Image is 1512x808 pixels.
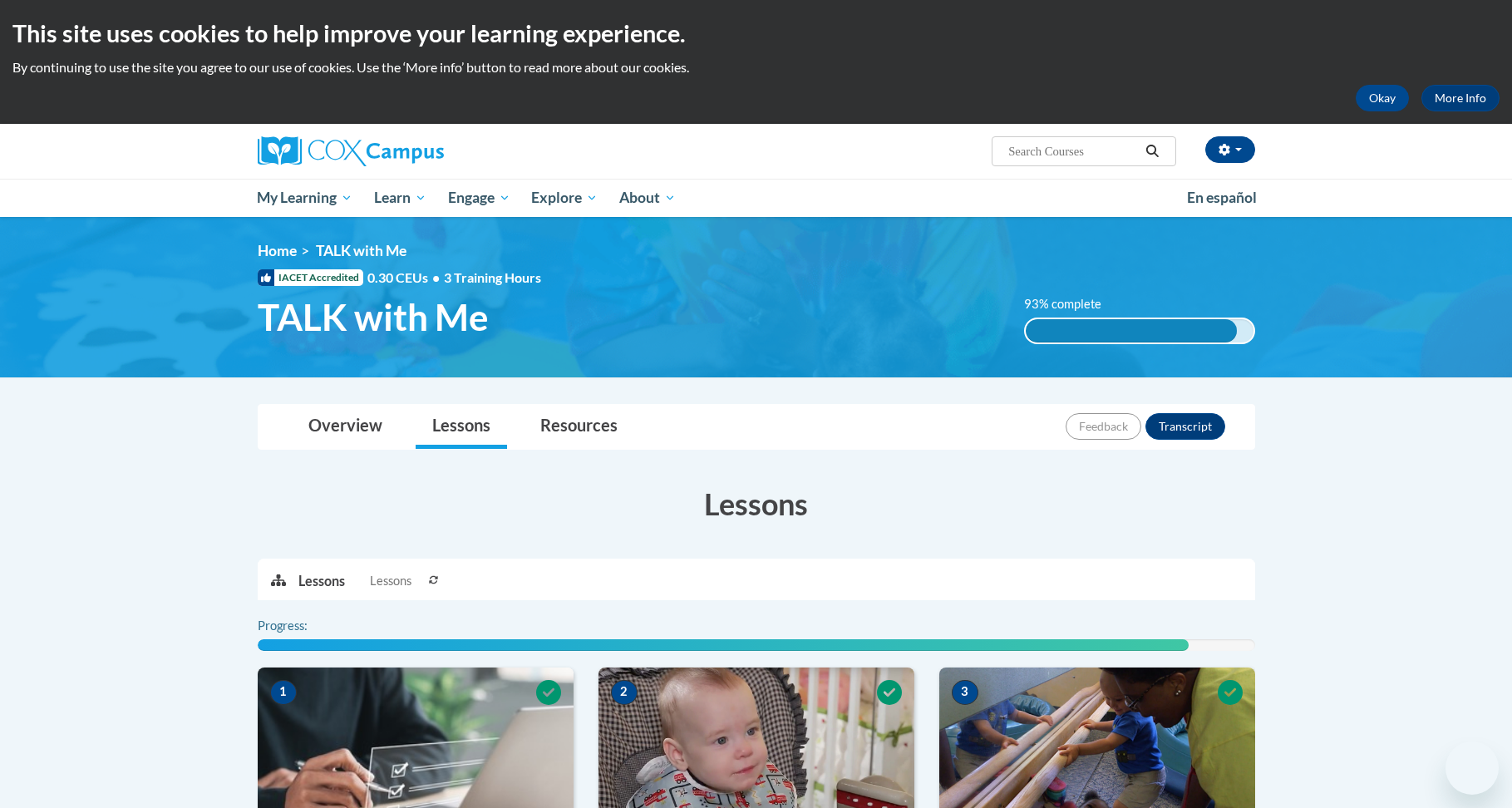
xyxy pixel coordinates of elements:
[247,179,364,217] a: My Learning
[363,179,437,217] a: Learn
[448,188,510,208] span: Engage
[1007,141,1140,161] input: Search Courses
[437,179,521,217] a: Engage
[270,680,297,705] span: 1
[258,295,489,339] span: TALK with Me
[298,572,345,590] p: Lessons
[524,405,634,449] a: Resources
[257,188,352,208] span: My Learning
[608,179,687,217] a: About
[432,269,440,285] span: •
[1066,413,1141,440] button: Feedback
[1176,180,1268,215] a: En español
[1026,319,1237,342] div: 93% complete
[1187,189,1257,206] span: En español
[374,188,426,208] span: Learn
[367,269,444,287] span: 0.30 CEUs
[1024,295,1120,313] label: 93% complete
[258,483,1255,525] h3: Lessons
[1356,85,1409,111] button: Okay
[12,58,1500,76] p: By continuing to use the site you agree to our use of cookies. Use the ‘More info’ button to read...
[1145,413,1225,440] button: Transcript
[520,179,608,217] a: Explore
[1446,741,1499,795] iframe: Button to launch messaging window
[370,572,411,590] span: Lessons
[444,269,541,285] span: 3 Training Hours
[1205,136,1255,163] button: Account Settings
[316,242,406,259] span: TALK with Me
[258,136,444,166] img: Cox Campus
[258,136,574,166] a: Cox Campus
[1421,85,1500,111] a: More Info
[611,680,638,705] span: 2
[1140,141,1165,161] button: Search
[233,179,1280,217] div: Main menu
[416,405,507,449] a: Lessons
[531,188,598,208] span: Explore
[258,269,363,286] span: IACET Accredited
[258,242,297,259] a: Home
[619,188,676,208] span: About
[952,680,978,705] span: 3
[12,17,1500,50] h2: This site uses cookies to help improve your learning experience.
[292,405,399,449] a: Overview
[258,617,353,635] label: Progress:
